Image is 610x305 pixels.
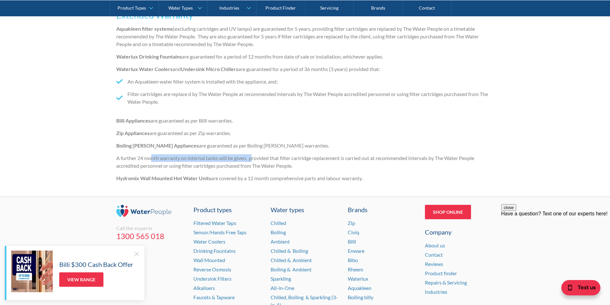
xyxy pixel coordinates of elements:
[271,285,294,291] a: All-in-One
[168,5,193,11] div: Water Types
[348,266,363,272] a: Rheem
[116,53,494,60] p: are guaranteed for a period of 12 months from date of sale or installation, whichever applies.
[193,238,225,245] a: Water Coolers
[116,231,185,241] a: 1300 565 018
[425,289,447,295] a: Industries
[271,220,286,226] a: Chilled
[116,26,173,32] strong: Aquakleen filter systems
[271,238,290,245] a: Ambient
[181,66,238,72] strong: Undersink Micro Chillers
[425,252,443,258] a: Contact
[501,204,610,281] iframe: podium webchat widget prompt
[271,205,340,214] a: Water types
[116,142,494,149] p: are guaranteed as per Boiling [PERSON_NAME] warranties.
[271,248,308,254] a: Chilled & Boiling
[193,229,247,235] a: Sensor/Hands Free Taps
[59,272,103,287] a: View Range
[348,220,355,226] a: Zip
[116,65,494,73] p: and are guaranteed for a period of 36 months (3 years) provided that:
[348,248,364,254] a: Enware
[348,276,368,282] a: Waterlux
[348,294,373,300] a: Boiling billy
[116,142,199,148] strong: Boiling [PERSON_NAME] Appliances
[348,238,356,245] a: Billi
[116,117,150,124] strong: Billi Appliances
[425,227,494,237] div: Company
[348,205,417,214] div: Brands
[271,257,312,263] a: Chilled & Ambient
[193,266,231,272] a: Reverse Osmosis
[193,257,225,263] a: Wall Mounted
[425,242,445,248] a: About us
[425,205,471,219] a: Shop Online
[271,276,291,282] a: Sparkling
[116,174,494,182] p: are covered by a 12 month comprehensive parts and labour warranty.
[116,154,494,170] p: A further 24 month warranty on internal tanks will be given, provided that filter cartridge repla...
[425,261,443,267] a: Reviews
[193,276,232,282] a: Undersink Filters
[116,78,494,85] li: An Aquakleen water filter system is installed with the appliance, and;
[425,279,467,285] a: Repairs & Servicing
[116,117,494,124] p: are guaranteed as per Billi warranties.
[546,273,610,305] iframe: podium webchat widget bubble
[348,257,358,263] a: Bibo
[193,220,236,226] a: Filtered Water Taps
[116,129,494,137] p: are guaranteed as per Zip warranties.
[193,205,263,214] a: Product types
[219,5,239,11] div: Industries
[116,53,182,60] strong: Waterlux Drinking Fountains
[116,130,150,136] strong: Zip Appliances
[59,260,133,269] h5: Billi $300 Cash Back Offer
[116,225,185,231] div: Call the experts
[116,90,494,106] li: Filter cartridges are replace d by The Water People at recommended intervals by The Water People ...
[348,229,359,235] a: Civiq
[348,285,371,291] a: Aquakleen
[193,285,215,291] a: Alkalisers
[193,248,236,254] a: Drinking Fountains
[116,66,173,72] strong: Waterlux Water Coolers
[425,270,457,276] a: Product finder
[118,5,146,11] div: Product Types
[271,229,286,235] a: Boiling
[116,25,494,48] p: (excluding cartridges and UV lamps) are guaranteed for 5 years, providing filter cartridges are r...
[271,266,312,272] a: Boiling & Ambient
[193,294,235,300] a: Faucets & Tapware
[116,175,211,181] strong: Hydromix Wall Mounted Hot Water Units
[11,251,53,292] img: Billi $300 Cash Back Offer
